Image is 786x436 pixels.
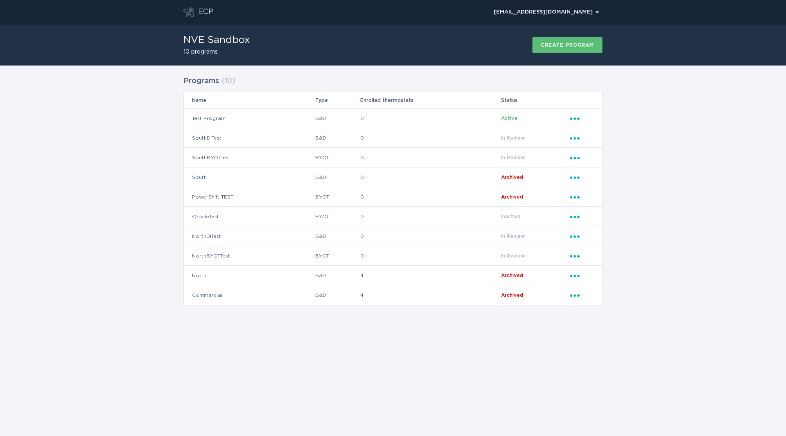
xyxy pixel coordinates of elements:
[315,108,360,128] td: B&D
[360,226,501,246] td: 0
[184,285,315,305] td: Commercial
[315,148,360,167] td: BYOT
[184,148,315,167] td: SouthBYOTTest
[184,246,602,266] tr: 83377a20e7264d7bae746b314e85a0ee
[184,167,315,187] td: South
[501,92,569,108] th: Status
[494,10,599,15] div: [EMAIL_ADDRESS][DOMAIN_NAME]
[183,35,250,45] h1: NVE Sandbox
[198,7,213,17] div: ECP
[184,226,315,246] td: NorthDITest
[315,187,360,207] td: BYOT
[183,49,250,55] h2: 10 programs
[184,266,602,285] tr: 116e07f7915c4c4a9324842179135979
[501,214,521,219] span: Inactive
[221,77,235,85] span: ( 10 )
[184,226,602,246] tr: 8198219c6da24ec286c291abafba40da
[570,232,594,241] div: Popover menu
[184,207,315,226] td: OracleTest
[501,194,523,199] span: Archived
[570,173,594,182] div: Popover menu
[570,192,594,201] div: Popover menu
[501,253,525,258] span: In Review
[315,207,360,226] td: BYOT
[360,128,501,148] td: 0
[315,266,360,285] td: B&D
[501,136,525,140] span: In Review
[183,74,219,88] h2: Programs
[360,167,501,187] td: 0
[184,266,315,285] td: North
[184,167,602,187] tr: 42761ba875c643c9a42209b7258b2ec5
[501,273,523,278] span: Archived
[541,43,594,47] div: Create program
[570,114,594,123] div: Popover menu
[315,226,360,246] td: B&D
[184,285,602,305] tr: 4b12f45bbec648bb849041af0e128f2c
[570,271,594,280] div: Popover menu
[360,266,501,285] td: 4
[360,246,501,266] td: 0
[184,92,602,108] tr: Table Headers
[360,207,501,226] td: 0
[184,148,602,167] tr: db1a91d69cd64bd4af200559586165b5
[570,251,594,260] div: Popover menu
[184,108,315,128] td: Test Program
[184,128,315,148] td: SouthDITest
[360,187,501,207] td: 0
[570,212,594,221] div: Popover menu
[184,207,602,226] tr: 628d02043c56473e9ef05a6774d164d6
[184,108,602,128] tr: fc965d71b8e644e187efd24587ccd12c
[184,187,602,207] tr: d3ebbe26646c42a587ebc76e3d10c38b
[490,6,603,18] button: Open user account details
[570,133,594,142] div: Popover menu
[315,167,360,187] td: B&D
[183,7,194,17] button: Go to dashboard
[490,6,603,18] div: Popover menu
[501,155,525,160] span: In Review
[184,92,315,108] th: Name
[501,116,517,121] span: Active
[184,246,315,266] td: NorthBYOTTest
[570,291,594,300] div: Popover menu
[501,175,523,180] span: Archived
[532,37,603,53] button: Create program
[570,153,594,162] div: Popover menu
[360,148,501,167] td: 0
[360,285,501,305] td: 4
[184,187,315,207] td: PowerShift TEST
[315,128,360,148] td: B&D
[315,246,360,266] td: BYOT
[501,234,525,239] span: In Review
[360,108,501,128] td: 0
[315,285,360,305] td: B&D
[315,92,360,108] th: Type
[360,92,501,108] th: Enrolled thermostats
[501,293,523,298] span: Archived
[184,128,602,148] tr: 8a10b352683d4066856916e58640d313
